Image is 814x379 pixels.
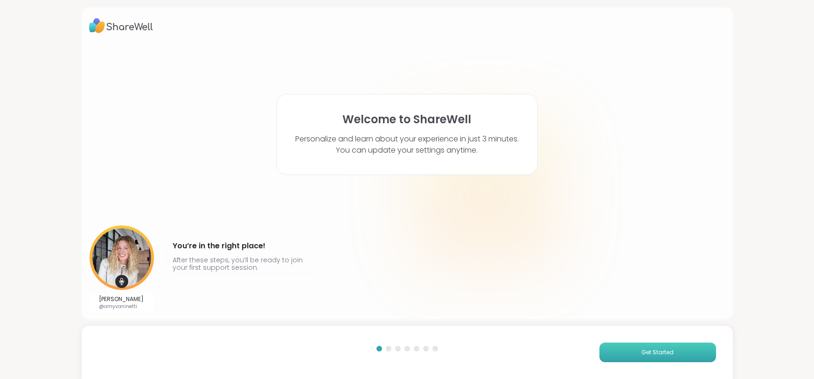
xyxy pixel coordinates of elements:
h4: You’re in the right place! [173,239,307,253]
img: User image [90,225,154,290]
span: Get Started [641,348,674,357]
h1: Welcome to ShareWell [343,113,472,126]
p: Personalize and learn about your experience in just 3 minutes. You can update your settings anytime. [295,133,519,156]
button: Get Started [599,343,716,362]
img: mic icon [115,275,128,288]
p: After these steps, you’ll be ready to join your first support session. [173,256,307,271]
p: @amyvaninetti [99,303,144,310]
img: ShareWell Logo [89,15,153,36]
p: [PERSON_NAME] [99,295,144,303]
